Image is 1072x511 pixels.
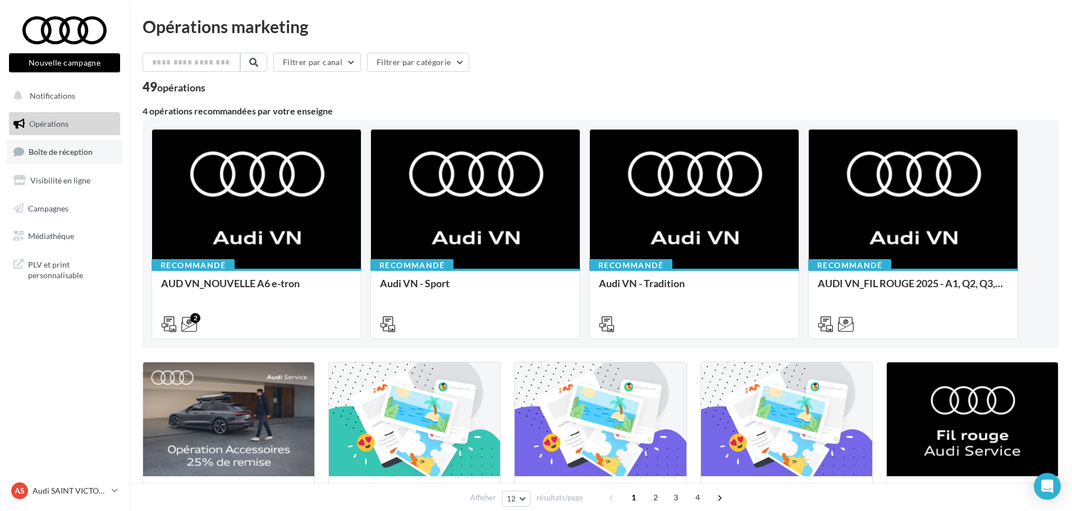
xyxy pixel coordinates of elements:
div: 2 [190,313,200,323]
div: opérations [157,82,205,93]
a: AS Audi SAINT VICTORET [9,480,120,501]
span: Médiathèque [28,231,74,241]
span: Notifications [30,91,75,100]
span: AS [15,485,25,496]
span: Afficher [470,492,496,503]
div: Recommandé [370,259,453,271]
button: Nouvelle campagne [9,53,120,72]
a: Médiathèque [7,224,122,248]
span: 1 [625,489,643,507]
a: Campagnes [7,197,122,220]
span: Boîte de réception [29,147,93,156]
span: 3 [667,489,685,507]
div: Audi VN - Tradition [599,278,790,300]
div: Opérations marketing [143,18,1059,35]
span: PLV et print personnalisable [28,257,116,281]
div: Open Intercom Messenger [1034,473,1061,500]
span: 4 [689,489,707,507]
button: 12 [502,491,530,507]
span: 12 [507,494,516,503]
div: Recommandé [589,259,672,271]
div: Recommandé [152,259,235,271]
button: Filtrer par catégorie [367,53,469,72]
p: Audi SAINT VICTORET [33,485,107,496]
div: 4 opérations recommandées par votre enseigne [143,107,1059,116]
a: PLV et print personnalisable [7,252,122,286]
button: Notifications [7,84,118,108]
a: Visibilité en ligne [7,169,122,192]
span: résultats/page [537,492,583,503]
span: Visibilité en ligne [30,176,90,185]
span: Campagnes [28,203,68,213]
div: AUDI VN_FIL ROUGE 2025 - A1, Q2, Q3, Q5 et Q4 e-tron [818,278,1009,300]
div: Audi VN - Sport [380,278,571,300]
button: Filtrer par canal [273,53,361,72]
div: 49 [143,81,205,93]
div: AUD VN_NOUVELLE A6 e-tron [161,278,352,300]
div: Recommandé [808,259,891,271]
span: Opérations [29,119,68,128]
a: Boîte de réception [7,140,122,164]
span: 2 [647,489,665,507]
a: Opérations [7,112,122,136]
